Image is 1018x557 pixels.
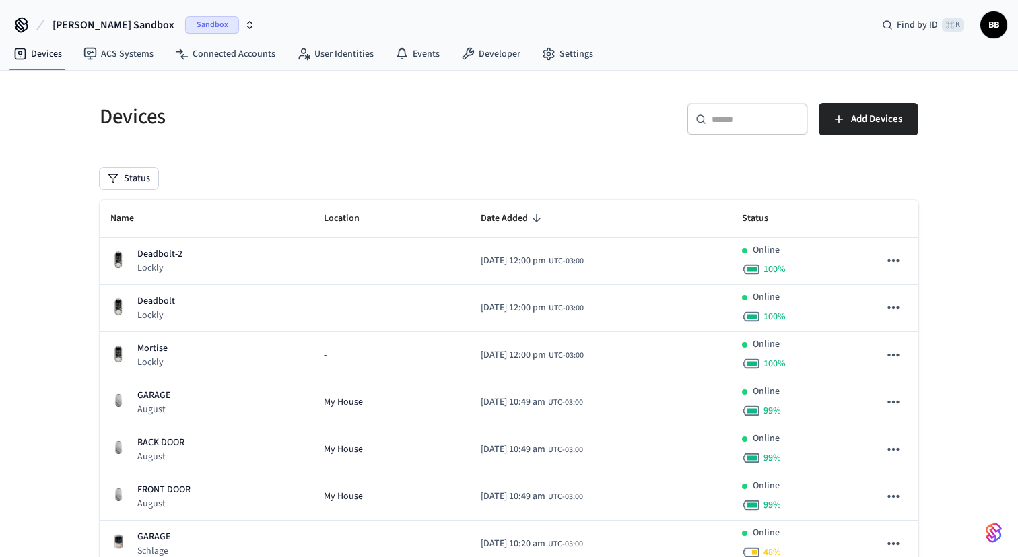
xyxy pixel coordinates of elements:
[110,486,127,502] img: August Wifi Smart Lock 3rd Gen, Silver, Front
[137,389,170,403] p: GARAGE
[763,404,781,418] span: 99 %
[164,42,286,66] a: Connected Accounts
[324,348,327,362] span: -
[481,301,584,315] div: America/Sao_Paulo
[481,443,583,457] div: America/Sao_Paulo
[753,479,780,493] p: Online
[481,348,584,362] div: America/Sao_Paulo
[742,208,786,229] span: Status
[137,308,175,322] p: Lockly
[137,261,182,275] p: Lockly
[753,526,780,540] p: Online
[481,395,545,409] span: [DATE] 10:49 am
[324,537,327,551] span: -
[753,243,780,257] p: Online
[137,483,191,497] p: FRONT DOOR
[100,168,158,189] button: Status
[549,255,584,267] span: UTC-03:00
[982,13,1006,37] span: BB
[110,392,127,408] img: August Wifi Smart Lock 3rd Gen, Silver, Front
[110,251,127,270] img: Lockly Vision Lock, Front
[324,208,377,229] span: Location
[753,290,780,304] p: Online
[137,450,184,463] p: August
[137,403,170,416] p: August
[763,310,786,323] span: 100 %
[53,17,174,33] span: [PERSON_NAME] Sandbox
[450,42,531,66] a: Developer
[286,42,384,66] a: User Identities
[481,208,545,229] span: Date Added
[110,208,151,229] span: Name
[185,16,239,34] span: Sandbox
[3,42,73,66] a: Devices
[980,11,1007,38] button: BB
[110,345,127,364] img: Lockly Vision Lock, Front
[137,247,182,261] p: Deadbolt-2
[481,254,546,268] span: [DATE] 12:00 pm
[481,490,545,504] span: [DATE] 10:49 am
[481,443,545,457] span: [DATE] 10:49 am
[137,356,168,369] p: Lockly
[942,18,964,32] span: ⌘ K
[110,533,127,550] img: Schlage Sense Smart Deadbolt with Camelot Trim, Front
[549,350,584,362] span: UTC-03:00
[137,294,175,308] p: Deadbolt
[763,357,786,370] span: 100 %
[481,490,583,504] div: America/Sao_Paulo
[100,103,501,131] h5: Devices
[531,42,604,66] a: Settings
[763,498,781,512] span: 99 %
[481,301,546,315] span: [DATE] 12:00 pm
[548,491,583,503] span: UTC-03:00
[110,298,127,317] img: Lockly Vision Lock, Front
[384,42,450,66] a: Events
[548,444,583,456] span: UTC-03:00
[481,537,583,551] div: America/Sao_Paulo
[481,254,584,268] div: America/Sao_Paulo
[753,337,780,352] p: Online
[548,538,583,550] span: UTC-03:00
[753,432,780,446] p: Online
[137,497,191,511] p: August
[110,439,127,455] img: August Wifi Smart Lock 3rd Gen, Silver, Front
[324,254,327,268] span: -
[137,436,184,450] p: BACK DOOR
[481,395,583,409] div: America/Sao_Paulo
[763,263,786,276] span: 100 %
[871,13,975,37] div: Find by ID⌘ K
[851,110,902,128] span: Add Devices
[481,348,546,362] span: [DATE] 12:00 pm
[324,395,363,409] span: My House
[763,451,781,465] span: 99 %
[481,537,545,551] span: [DATE] 10:20 am
[324,301,327,315] span: -
[73,42,164,66] a: ACS Systems
[137,530,170,544] p: GARAGE
[324,443,363,457] span: My House
[986,522,1002,544] img: SeamLogoGradient.69752ec5.svg
[549,302,584,315] span: UTC-03:00
[137,341,168,356] p: Mortise
[548,397,583,409] span: UTC-03:00
[819,103,918,135] button: Add Devices
[897,18,938,32] span: Find by ID
[753,385,780,399] p: Online
[324,490,363,504] span: My House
